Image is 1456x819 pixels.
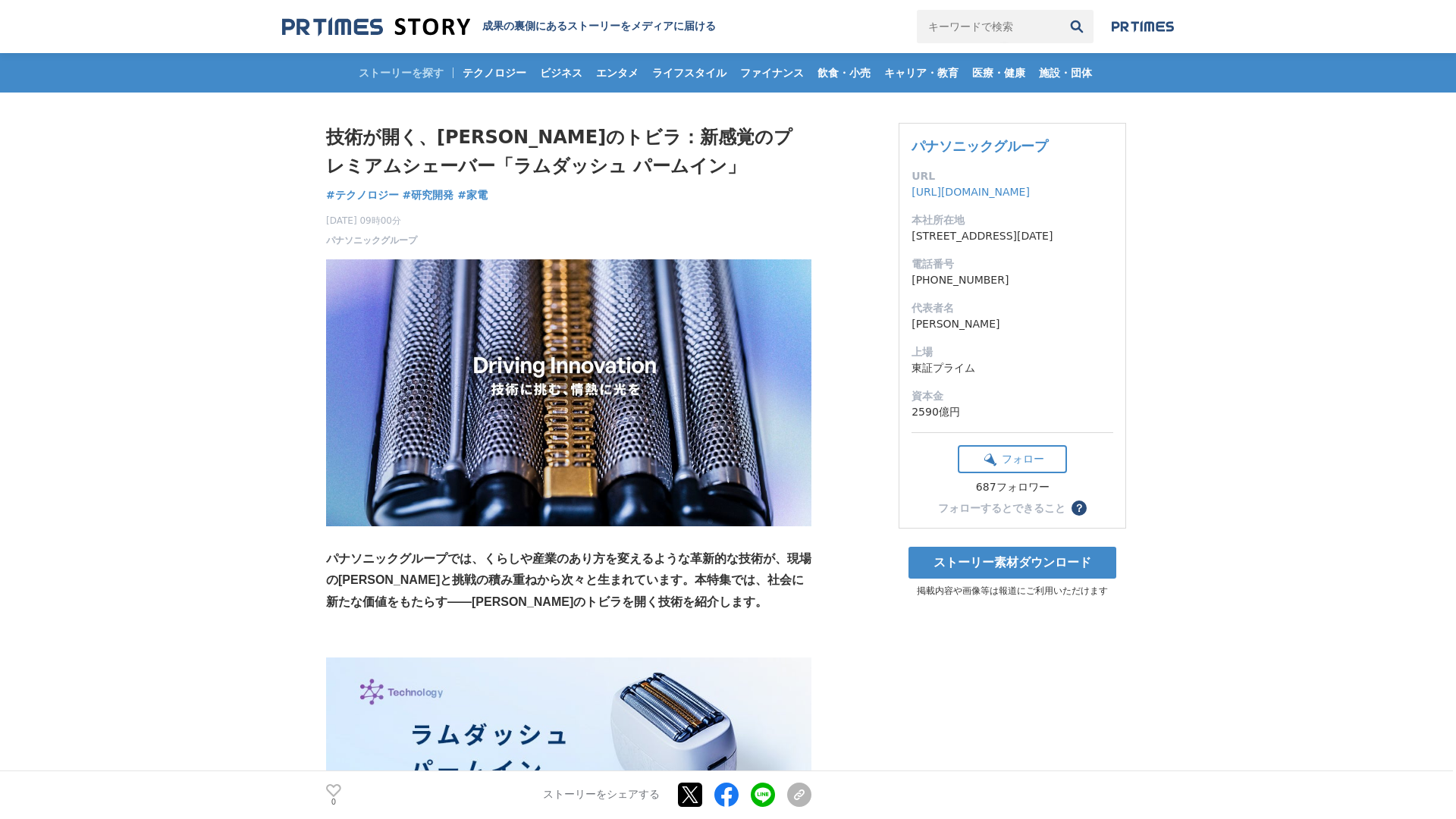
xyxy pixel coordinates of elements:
[1074,503,1084,513] span: ？
[543,789,660,802] p: ストーリーをシェアする
[1033,66,1098,80] span: 施設・団体
[912,316,1113,332] dd: [PERSON_NAME]
[966,66,1031,80] span: 医療・健康
[403,188,454,202] span: #研究開発
[326,799,341,806] p: 0
[1033,53,1098,93] a: 施設・団体
[590,53,645,93] a: エンタメ
[534,66,588,80] span: ビジネス
[912,272,1113,288] dd: [PHONE_NUMBER]
[326,552,811,609] strong: パナソニックグループでは、くらしや産業のあり方を変えるような革新的な技術が、現場の[PERSON_NAME]と挑戦の積み重ねから次々と生まれています。本特集では、社会に新たな価値をもたらす――[...
[912,138,1048,154] a: パナソニックグループ
[938,503,1065,513] div: フォローするとできること
[457,187,488,203] a: #家電
[326,214,417,227] span: [DATE] 09時00分
[878,66,965,80] span: キャリア・教育
[457,53,532,93] a: テクノロジー
[590,66,645,80] span: エンタメ
[912,186,1030,198] a: [URL][DOMAIN_NAME]
[734,66,810,80] span: ファイナンス
[646,53,733,93] a: ライフスタイル
[811,66,877,80] span: 飲食・小売
[912,360,1113,376] dd: 東証プライム
[908,547,1116,579] a: ストーリー素材ダウンロード
[912,388,1113,404] dt: 資本金
[878,53,965,93] a: キャリア・教育
[1060,10,1094,43] button: 検索
[912,168,1113,184] dt: URL
[326,187,399,203] a: #テクノロジー
[326,123,811,181] h1: 技術が開く、[PERSON_NAME]のトビラ：新感覚のプレミアムシェーバー「ラムダッシュ パームイン」
[966,53,1031,93] a: 医療・健康
[326,234,417,247] a: パナソニックグループ
[912,256,1113,272] dt: 電話番号
[912,344,1113,360] dt: 上場
[1112,20,1174,33] img: prtimes
[326,188,399,202] span: #テクノロジー
[958,481,1067,494] div: 687フォロワー
[1072,500,1087,516] button: ？
[899,585,1126,598] p: 掲載内容や画像等は報道にご利用いただけます
[912,404,1113,420] dd: 2590億円
[457,188,488,202] span: #家電
[912,212,1113,228] dt: 本社所在地
[811,53,877,93] a: 飲食・小売
[282,17,470,37] img: 成果の裏側にあるストーリーをメディアに届ける
[534,53,588,93] a: ビジネス
[403,187,454,203] a: #研究開発
[457,66,532,80] span: テクノロジー
[482,20,716,33] h2: 成果の裏側にあるストーリーをメディアに届ける
[734,53,810,93] a: ファイナンス
[912,228,1113,244] dd: [STREET_ADDRESS][DATE]
[958,445,1067,473] button: フォロー
[917,10,1060,43] input: キーワードで検索
[912,300,1113,316] dt: 代表者名
[282,17,716,37] a: 成果の裏側にあるストーリーをメディアに届ける 成果の裏側にあるストーリーをメディアに届ける
[326,259,811,526] img: thumbnail_9a102f90-9ff6-11f0-8932-919f15639f7c.jpg
[646,66,733,80] span: ライフスタイル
